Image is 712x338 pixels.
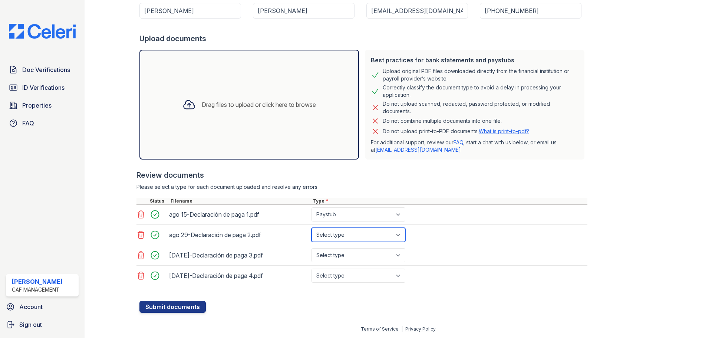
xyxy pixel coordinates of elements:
a: Terms of Service [361,326,399,332]
div: [DATE]-Declaración de paga 3.pdf [169,249,309,261]
a: Privacy Policy [405,326,436,332]
span: Account [19,302,43,311]
div: CAF Management [12,286,63,293]
div: Do not combine multiple documents into one file. [383,117,502,125]
img: CE_Logo_Blue-a8612792a0a2168367f1c8372b55b34899dd931a85d93a1a3d3e32e68fde9ad4.png [3,24,82,39]
div: ago 29-Declaración de paga 2.pdf [169,229,309,241]
a: Account [3,299,82,314]
button: Submit documents [139,301,206,313]
a: Doc Verifications [6,62,79,77]
div: Drag files to upload or click here to browse [202,100,316,109]
p: For additional support, review our , start a chat with us below, or email us at [371,139,578,154]
span: Properties [22,101,52,110]
div: Upload original PDF files downloaded directly from the financial institution or payroll provider’... [383,68,578,82]
a: [EMAIL_ADDRESS][DOMAIN_NAME] [375,147,461,153]
div: | [401,326,403,332]
a: Sign out [3,317,82,332]
a: FAQ [454,139,463,145]
div: Do not upload scanned, redacted, password protected, or modified documents. [383,100,578,115]
span: Doc Verifications [22,65,70,74]
div: Please select a type for each document uploaded and resolve any errors. [136,183,587,191]
div: Type [311,198,587,204]
div: Status [148,198,169,204]
a: What is print-to-pdf? [479,128,529,134]
div: Upload documents [139,33,587,44]
div: Filename [169,198,311,204]
a: ID Verifications [6,80,79,95]
a: FAQ [6,116,79,131]
span: FAQ [22,119,34,128]
div: [DATE]-Declaración de paga 4.pdf [169,270,309,282]
div: Correctly classify the document type to avoid a delay in processing your application. [383,84,578,99]
p: Do not upload print-to-PDF documents. [383,128,529,135]
div: Review documents [136,170,587,180]
a: Properties [6,98,79,113]
div: [PERSON_NAME] [12,277,63,286]
div: ago 15-Declaración de paga 1.pdf [169,209,309,220]
span: Sign out [19,320,42,329]
span: ID Verifications [22,83,65,92]
div: Best practices for bank statements and paystubs [371,56,578,65]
